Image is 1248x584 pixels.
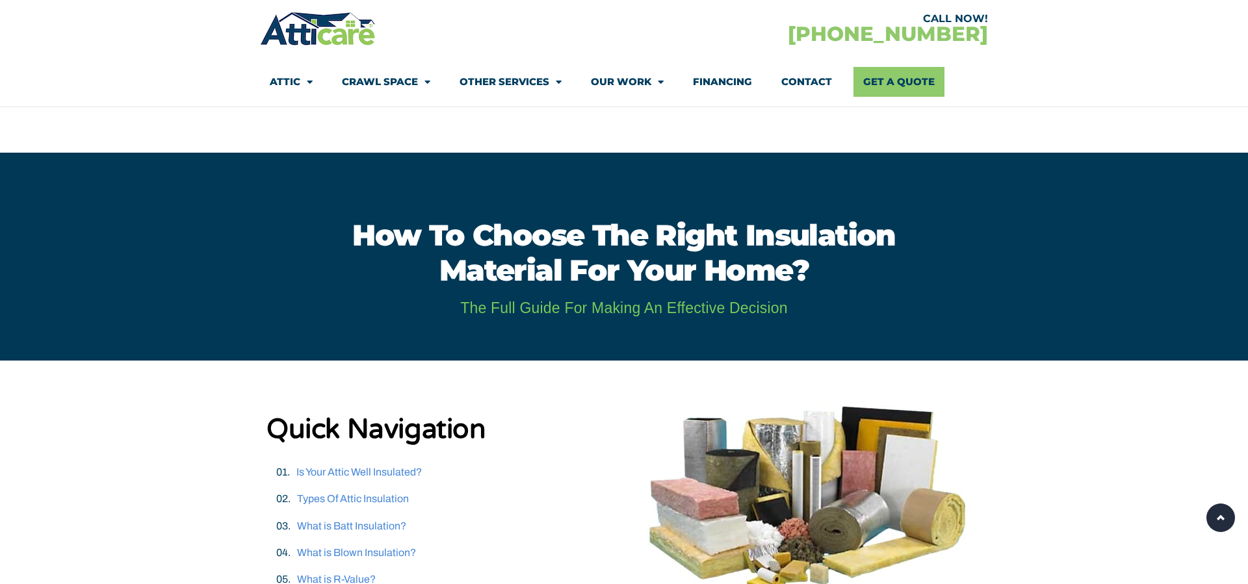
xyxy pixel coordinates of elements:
[310,218,939,288] h1: How to Choose the right insulation material for your home?
[591,67,664,97] a: Our Work
[297,547,416,558] a: What is Blown Insulation?
[270,67,978,97] nav: Menu
[6,349,214,545] iframe: Chat Invitation
[693,67,752,97] a: Financing
[266,413,486,446] strong: Quick Navigation​
[297,520,406,531] a: What is Batt Insulation?
[296,466,422,477] a: Is Your Attic Well Insulated?
[342,67,430,97] a: Crawl Space
[270,67,313,97] a: Attic
[853,67,944,97] a: Get A Quote
[781,67,832,97] a: Contact
[297,493,409,504] a: Types Of Attic Insulation
[624,14,988,24] div: CALL NOW!
[460,67,562,97] a: Other Services
[245,301,1004,316] h2: The full guide for making an effective decision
